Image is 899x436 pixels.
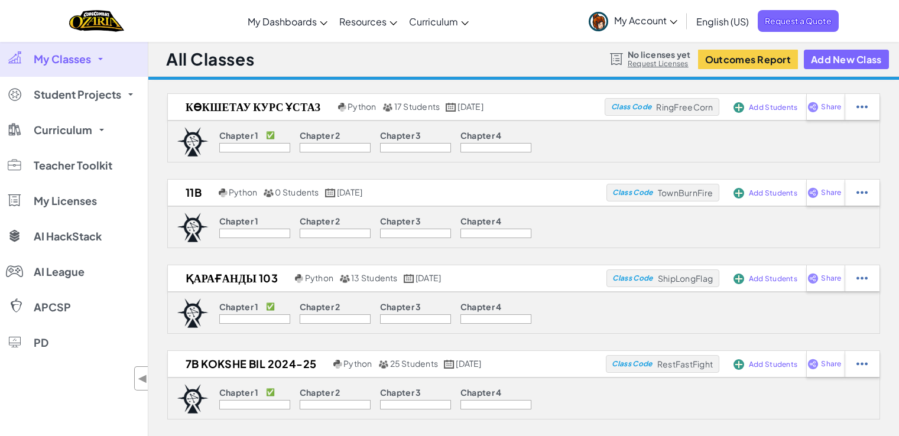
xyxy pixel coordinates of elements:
span: 25 Students [390,358,439,369]
h2: 11B [168,184,216,201]
img: logo [177,127,209,157]
span: Curriculum [409,15,458,28]
span: My Account [614,14,677,27]
img: IconStudentEllipsis.svg [856,359,868,369]
p: Chapter 1 [219,131,259,140]
span: 17 Students [394,101,440,112]
span: [DATE] [457,101,483,112]
span: Class Code [612,275,653,282]
p: Chapter 3 [380,302,421,311]
span: [DATE] [456,358,481,369]
img: IconStudentEllipsis.svg [856,102,868,112]
h2: 7B Kokshe BIL 2024-25 [168,355,330,373]
img: IconShare_Purple.svg [807,273,819,284]
a: 11B Python 0 Students [DATE] [168,184,606,201]
span: Class Code [612,189,653,196]
a: Resources [333,5,403,37]
span: ShipLongFlag [658,273,713,284]
p: ✅ [266,302,275,311]
img: calendar.svg [325,188,336,197]
img: IconAddStudents.svg [734,102,744,113]
span: RestFastFight [657,359,713,369]
span: Python [229,187,257,197]
p: Chapter 3 [380,216,421,226]
img: IconShare_Purple.svg [807,102,819,112]
span: Share [821,103,841,110]
p: Chapter 4 [460,388,502,397]
span: 13 Students [351,272,398,283]
p: Chapter 4 [460,216,502,226]
span: Student Projects [34,89,121,100]
a: Request a Quote [758,10,839,32]
img: IconShare_Purple.svg [807,187,819,198]
span: Share [821,275,841,282]
img: calendar.svg [444,360,455,369]
img: IconAddStudents.svg [734,188,744,199]
a: Ozaria by CodeCombat logo [69,9,124,33]
img: MultipleUsers.png [263,188,274,197]
h1: All Classes [166,48,254,70]
span: AI HackStack [34,231,102,242]
a: Request Licenses [628,59,690,69]
span: Class Code [612,360,652,367]
p: Chapter 2 [300,216,340,226]
span: [DATE] [416,272,441,283]
span: English (US) [696,15,749,28]
button: Outcomes Report [698,50,798,69]
span: Add Students [749,361,797,368]
h2: Көкшетау курс Ұстаз [168,98,335,116]
img: MultipleUsers.png [378,360,389,369]
p: Chapter 1 [219,216,259,226]
span: Share [821,360,841,367]
img: MultipleUsers.png [382,103,393,112]
span: My Dashboards [248,15,317,28]
h2: Қарағанды 103 [168,269,292,287]
span: My Classes [34,54,91,64]
img: logo [177,298,209,328]
img: Home [69,9,124,33]
img: MultipleUsers.png [339,274,350,283]
span: Python [343,358,372,369]
p: ✅ [266,388,275,397]
p: Chapter 1 [219,388,259,397]
img: python.png [295,274,304,283]
a: English (US) [690,5,755,37]
img: IconAddStudents.svg [734,274,744,284]
p: Chapter 1 [219,302,259,311]
a: 7B Kokshe BIL 2024-25 Python 25 Students [DATE] [168,355,606,373]
p: ✅ [266,131,275,140]
span: 0 Students [275,187,319,197]
a: My Dashboards [242,5,333,37]
img: logo [177,384,209,414]
span: My Licenses [34,196,97,206]
span: Teacher Toolkit [34,160,112,171]
img: IconStudentEllipsis.svg [856,273,868,284]
span: Add Students [749,104,797,111]
span: No licenses yet [628,50,690,59]
a: Көкшетау курс Ұстаз Python 17 Students [DATE] [168,98,605,116]
img: python.png [219,188,228,197]
a: My Account [583,2,683,40]
p: Chapter 2 [300,302,340,311]
a: Қарағанды 103 Python 13 Students [DATE] [168,269,606,287]
button: Add New Class [804,50,889,69]
span: Share [821,189,841,196]
img: logo [177,213,209,242]
span: Add Students [749,190,797,197]
img: calendar.svg [404,274,414,283]
span: Python [348,101,376,112]
img: python.png [338,103,347,112]
span: Python [305,272,333,283]
span: Add Students [749,275,797,282]
p: Chapter 3 [380,388,421,397]
span: Class Code [611,103,651,110]
span: RingFreeCorn [656,102,713,112]
img: IconShare_Purple.svg [807,359,819,369]
span: ◀ [138,370,148,387]
span: AI League [34,266,85,277]
img: python.png [333,360,342,369]
span: Resources [339,15,387,28]
img: calendar.svg [446,103,456,112]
